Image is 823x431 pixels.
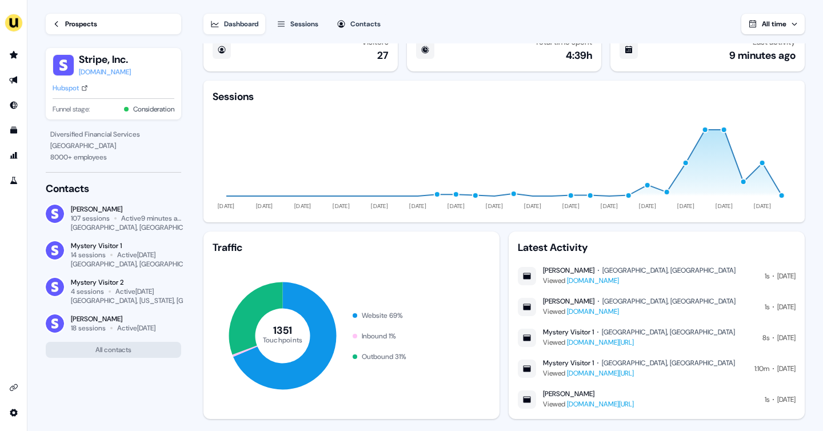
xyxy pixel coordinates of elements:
[121,214,182,223] div: Active 9 minutes ago
[567,338,634,347] a: [DOMAIN_NAME][URL]
[543,337,735,348] div: Viewed
[729,49,796,62] div: 9 minutes ago
[543,398,634,410] div: Viewed
[71,287,104,296] div: 4 sessions
[65,18,97,30] div: Prospects
[543,328,594,337] div: Mystery Visitor 1
[602,358,735,368] div: [GEOGRAPHIC_DATA], [GEOGRAPHIC_DATA]
[5,404,23,422] a: Go to integrations
[563,202,580,210] tspan: [DATE]
[224,18,258,30] div: Dashboard
[777,301,796,313] div: [DATE]
[5,71,23,89] a: Go to outbound experience
[213,90,254,103] div: Sessions
[678,202,695,210] tspan: [DATE]
[525,202,542,210] tspan: [DATE]
[71,250,106,260] div: 14 sessions
[777,394,796,405] div: [DATE]
[566,49,592,62] div: 4:39h
[543,389,594,398] div: [PERSON_NAME]
[486,202,504,210] tspan: [DATE]
[203,14,265,34] button: Dashboard
[448,202,465,210] tspan: [DATE]
[543,368,735,379] div: Viewed
[567,400,634,409] a: [DOMAIN_NAME][URL]
[377,49,389,62] div: 27
[602,266,736,275] div: [GEOGRAPHIC_DATA], [GEOGRAPHIC_DATA]
[543,266,594,275] div: [PERSON_NAME]
[350,18,381,30] div: Contacts
[71,205,181,214] div: [PERSON_NAME]
[601,202,618,210] tspan: [DATE]
[46,342,181,358] button: All contacts
[79,53,131,66] button: Stripe, Inc.
[5,146,23,165] a: Go to attribution
[5,171,23,190] a: Go to experiments
[71,278,181,287] div: Mystery Visitor 2
[640,202,657,210] tspan: [DATE]
[362,330,396,342] div: Inbound 1 %
[218,202,235,210] tspan: [DATE]
[765,270,769,282] div: 1s
[543,358,594,368] div: Mystery Visitor 1
[5,46,23,64] a: Go to prospects
[46,14,181,34] a: Prospects
[71,324,106,333] div: 18 sessions
[754,363,769,374] div: 1:10m
[71,241,181,250] div: Mystery Visitor 1
[50,140,177,151] div: [GEOGRAPHIC_DATA]
[5,378,23,397] a: Go to integrations
[543,297,594,306] div: [PERSON_NAME]
[273,324,292,337] tspan: 1351
[362,37,389,46] div: Visitors
[371,202,389,210] tspan: [DATE]
[362,310,403,321] div: Website 69 %
[115,287,154,296] div: Active [DATE]
[762,332,769,344] div: 8s
[50,129,177,140] div: Diversified Financial Services
[117,250,155,260] div: Active [DATE]
[5,121,23,139] a: Go to templates
[543,306,736,317] div: Viewed
[53,82,79,94] div: Hubspot
[602,297,736,306] div: [GEOGRAPHIC_DATA], [GEOGRAPHIC_DATA]
[71,214,110,223] div: 107 sessions
[213,241,490,254] div: Traffic
[777,332,796,344] div: [DATE]
[71,296,242,305] div: [GEOGRAPHIC_DATA], [US_STATE], [GEOGRAPHIC_DATA]
[765,301,769,313] div: 1s
[518,241,796,254] div: Latest Activity
[117,324,155,333] div: Active [DATE]
[53,82,88,94] a: Hubspot
[765,394,769,405] div: 1s
[295,202,312,210] tspan: [DATE]
[50,151,177,163] div: 8000 + employees
[777,363,796,374] div: [DATE]
[754,202,772,210] tspan: [DATE]
[270,14,325,34] button: Sessions
[290,18,318,30] div: Sessions
[71,260,205,269] div: [GEOGRAPHIC_DATA], [GEOGRAPHIC_DATA]
[567,307,619,316] a: [DOMAIN_NAME]
[53,103,90,115] span: Funnel stage:
[741,14,805,34] button: All time
[602,328,735,337] div: [GEOGRAPHIC_DATA], [GEOGRAPHIC_DATA]
[133,103,174,115] button: Consideration
[333,202,350,210] tspan: [DATE]
[753,37,796,46] div: Last activity
[362,351,406,362] div: Outbound 31 %
[777,270,796,282] div: [DATE]
[5,96,23,114] a: Go to Inbound
[71,314,155,324] div: [PERSON_NAME]
[79,66,131,78] a: [DOMAIN_NAME]
[543,275,736,286] div: Viewed
[263,335,303,344] tspan: Touchpoints
[535,37,592,46] div: Total time spent
[567,369,634,378] a: [DOMAIN_NAME][URL]
[716,202,733,210] tspan: [DATE]
[567,276,619,285] a: [DOMAIN_NAME]
[71,223,205,232] div: [GEOGRAPHIC_DATA], [GEOGRAPHIC_DATA]
[46,182,181,195] div: Contacts
[257,202,274,210] tspan: [DATE]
